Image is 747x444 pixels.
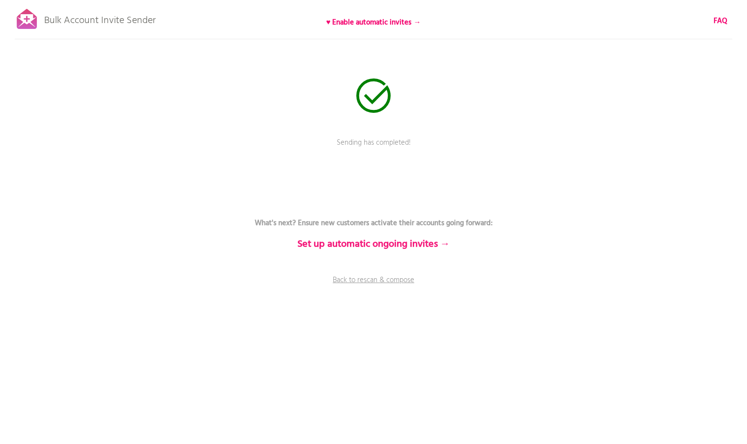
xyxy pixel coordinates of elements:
b: ♥ Enable automatic invites → [326,17,421,28]
a: FAQ [714,16,727,26]
b: Set up automatic ongoing invites → [297,236,450,252]
b: What's next? Ensure new customers activate their accounts going forward: [255,217,493,229]
b: FAQ [714,15,727,27]
p: Bulk Account Invite Sender [44,6,156,30]
a: Back to rescan & compose [226,275,521,299]
p: Sending has completed! [226,137,521,162]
